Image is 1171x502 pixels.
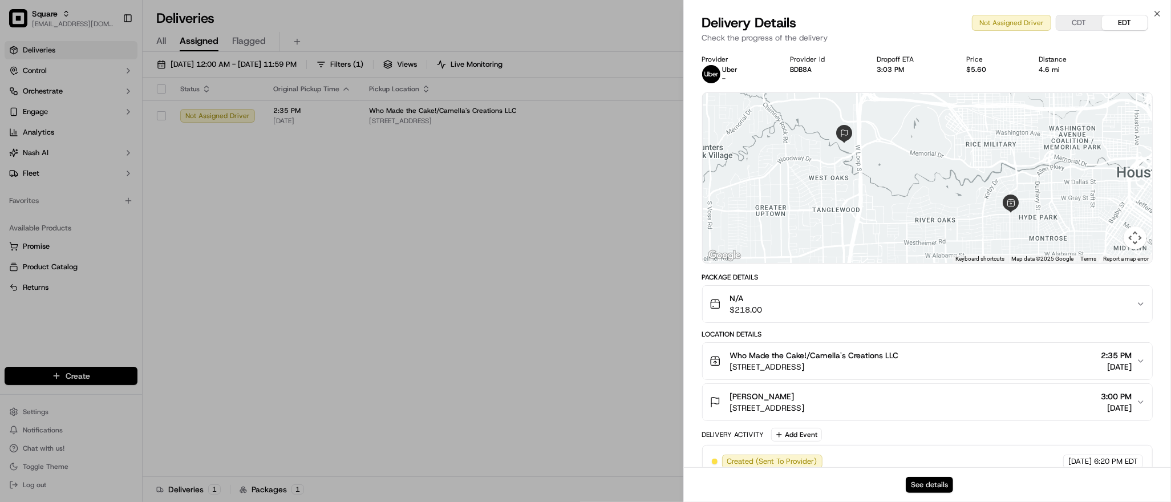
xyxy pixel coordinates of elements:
[96,167,106,176] div: 💻
[1080,256,1096,262] a: Terms (opens in new tab)
[702,14,797,32] span: Delivery Details
[7,161,92,181] a: 📗Knowledge Base
[11,109,32,129] img: 1736555255976-a54dd68f-1ca7-489b-9aae-adbdc363a1c4
[702,273,1153,282] div: Package Details
[706,248,743,263] a: Open this area in Google Maps (opens a new window)
[1068,456,1092,467] span: [DATE]
[30,74,205,86] input: Got a question? Start typing here...
[11,46,208,64] p: Welcome 👋
[966,65,1020,74] div: $5.60
[1039,65,1101,74] div: 4.6 mi
[1101,361,1132,373] span: [DATE]
[727,456,817,467] span: Created (Sent To Provider)
[80,193,138,202] a: Powered byPylon
[703,343,1152,379] button: Who Made the Cake!/Camella's Creations LLC[STREET_ADDRESS]2:35 PM[DATE]
[877,55,949,64] div: Dropoff ETA
[194,112,208,126] button: Start new chat
[730,391,795,402] span: [PERSON_NAME]
[730,361,899,373] span: [STREET_ADDRESS]
[108,165,183,177] span: API Documentation
[730,304,763,315] span: $218.00
[877,65,949,74] div: 3:03 PM
[1056,15,1102,30] button: CDT
[39,120,144,129] div: We're available if you need us!
[1102,15,1148,30] button: EDT
[790,65,812,74] button: BDB8A
[790,55,859,64] div: Provider Id
[955,255,1004,263] button: Keyboard shortcuts
[723,74,726,83] span: -
[702,32,1153,43] p: Check the progress of the delivery
[39,109,187,120] div: Start new chat
[706,248,743,263] img: Google
[1094,456,1138,467] span: 6:20 PM EDT
[92,161,188,181] a: 💻API Documentation
[966,55,1020,64] div: Price
[723,65,738,74] p: Uber
[730,293,763,304] span: N/A
[1103,256,1149,262] a: Report a map error
[702,430,764,439] div: Delivery Activity
[11,167,21,176] div: 📗
[730,402,805,414] span: [STREET_ADDRESS]
[114,193,138,202] span: Pylon
[703,384,1152,420] button: [PERSON_NAME][STREET_ADDRESS]3:00 PM[DATE]
[1101,402,1132,414] span: [DATE]
[702,330,1153,339] div: Location Details
[906,477,953,493] button: See details
[1101,350,1132,361] span: 2:35 PM
[702,65,720,83] img: uber-new-logo.jpeg
[1039,55,1101,64] div: Distance
[1101,391,1132,402] span: 3:00 PM
[1124,226,1146,249] button: Map camera controls
[23,165,87,177] span: Knowledge Base
[11,11,34,34] img: Nash
[771,428,822,442] button: Add Event
[730,350,899,361] span: Who Made the Cake!/Camella's Creations LLC
[703,286,1152,322] button: N/A$218.00
[1011,256,1073,262] span: Map data ©2025 Google
[702,55,772,64] div: Provider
